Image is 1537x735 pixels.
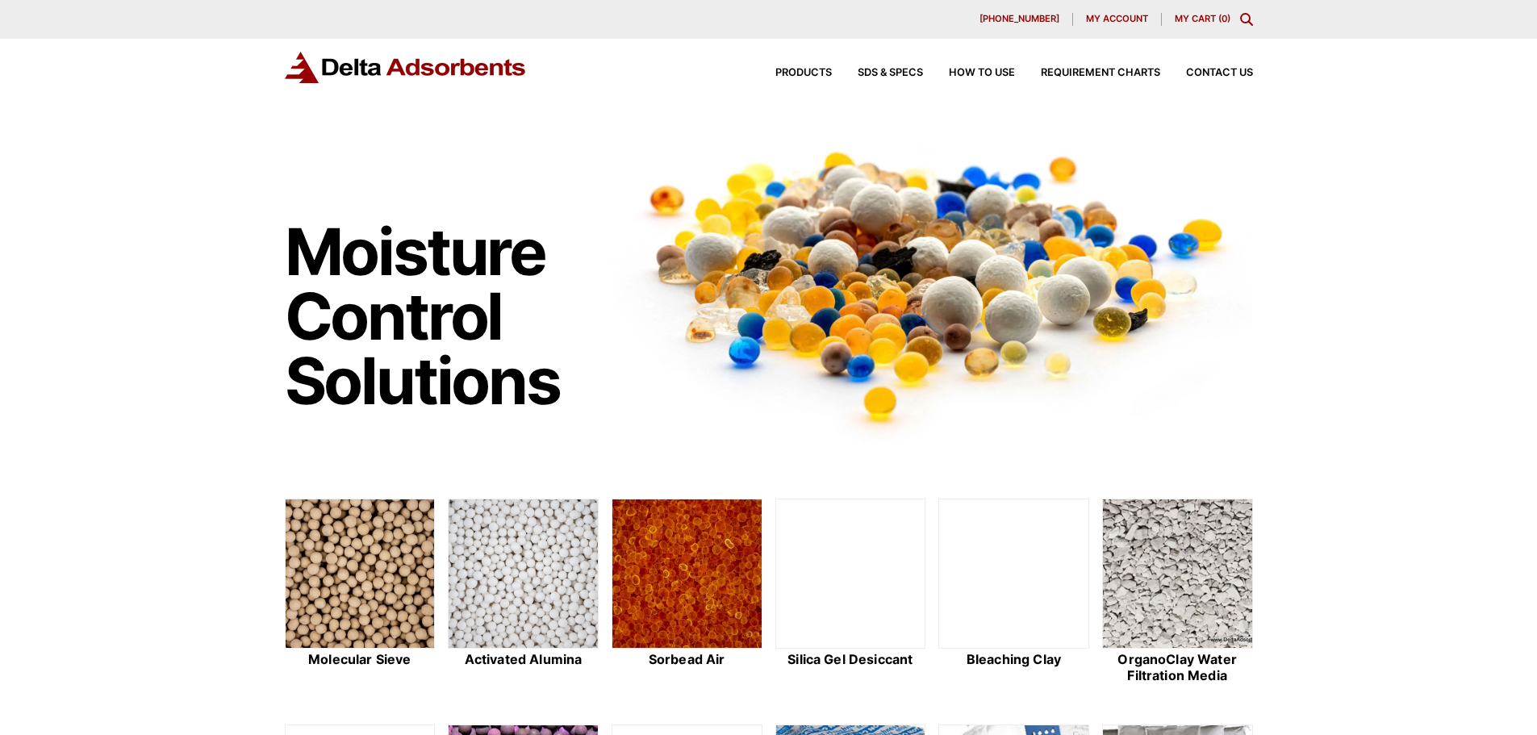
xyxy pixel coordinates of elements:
span: Requirement Charts [1041,68,1160,78]
h2: Activated Alumina [448,652,599,667]
span: Products [775,68,832,78]
h2: Bleaching Clay [938,652,1089,667]
a: Bleaching Clay [938,499,1089,686]
h2: Molecular Sieve [285,652,436,667]
a: Activated Alumina [448,499,599,686]
span: How to Use [949,68,1015,78]
img: Delta Adsorbents [285,52,527,83]
a: [PHONE_NUMBER] [967,13,1073,26]
h2: OrganoClay Water Filtration Media [1102,652,1253,683]
a: OrganoClay Water Filtration Media [1102,499,1253,686]
a: How to Use [923,68,1015,78]
h2: Silica Gel Desiccant [775,652,926,667]
a: Molecular Sieve [285,499,436,686]
a: My Cart (0) [1175,13,1230,24]
a: Contact Us [1160,68,1253,78]
h2: Sorbead Air [612,652,762,667]
h1: Moisture Control Solutions [285,219,596,413]
a: Requirement Charts [1015,68,1160,78]
a: SDS & SPECS [832,68,923,78]
span: 0 [1222,13,1227,24]
a: Silica Gel Desiccant [775,499,926,686]
a: Products [750,68,832,78]
a: My account [1073,13,1162,26]
img: Image [612,122,1253,447]
span: Contact Us [1186,68,1253,78]
span: My account [1086,15,1148,23]
a: Sorbead Air [612,499,762,686]
span: SDS & SPECS [858,68,923,78]
div: Toggle Modal Content [1240,13,1253,26]
span: [PHONE_NUMBER] [979,15,1059,23]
